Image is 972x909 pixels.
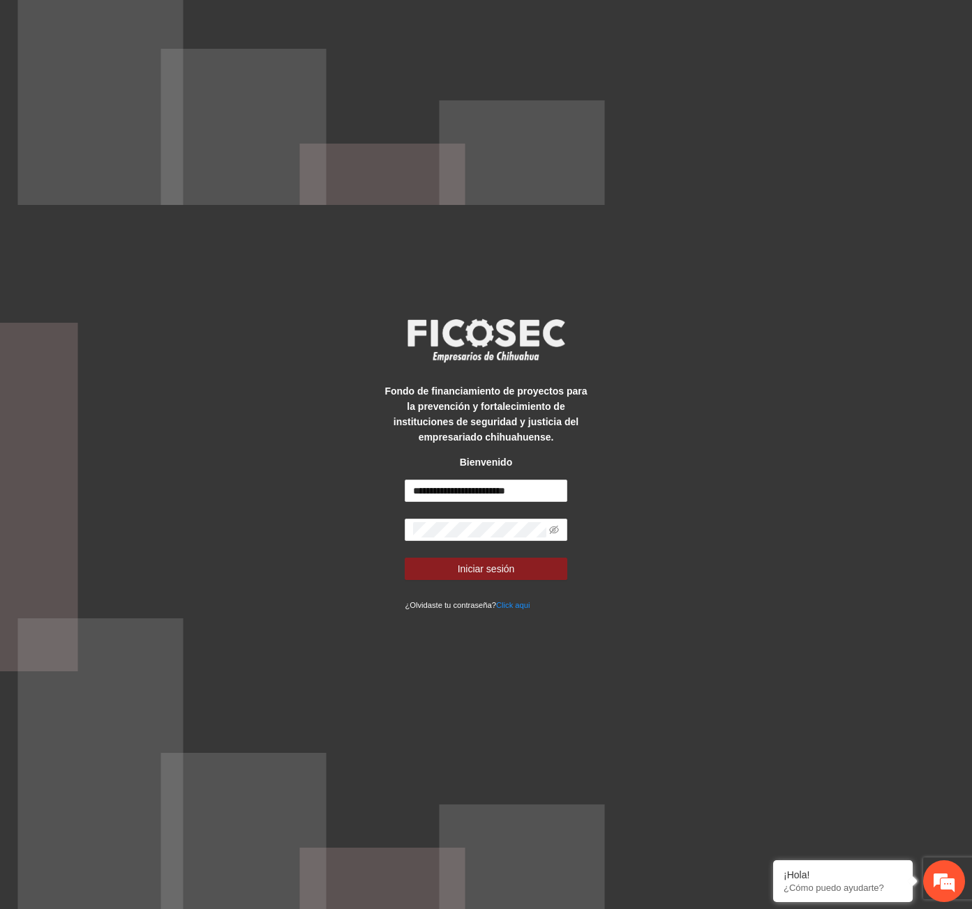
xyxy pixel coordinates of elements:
p: ¿Cómo puedo ayudarte? [784,883,902,893]
button: Iniciar sesión [405,558,567,580]
strong: Fondo de financiamiento de proyectos para la prevención y fortalecimiento de instituciones de seg... [384,385,587,443]
span: eye-invisible [549,525,559,535]
img: logo [398,314,573,366]
small: ¿Olvidaste tu contraseña? [405,601,530,609]
div: ¡Hola! [784,869,902,880]
a: Click aqui [496,601,530,609]
span: Iniciar sesión [458,561,515,576]
strong: Bienvenido [460,457,512,468]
